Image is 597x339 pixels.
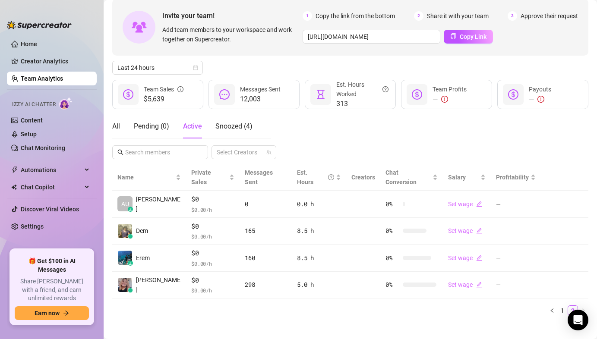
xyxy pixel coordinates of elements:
span: $ 0.00 /h [191,205,234,214]
span: $ 0.00 /h [191,259,234,268]
img: Dolly Faith Lou… [118,278,132,292]
a: 1 [558,306,567,315]
div: 0 [245,199,287,209]
span: Salary [448,174,466,181]
img: Chat Copilot [11,184,17,190]
span: 🎁 Get $100 in AI Messages [15,257,89,274]
a: Chat Monitoring [21,144,65,151]
div: Est. Hours [297,168,334,187]
div: 298 [245,280,287,289]
span: Copy the link from the bottom [316,11,395,21]
span: $0 [191,194,234,204]
div: Est. Hours Worked [336,80,389,99]
span: exclamation-circle [441,96,448,103]
div: 5.0 h [297,280,341,289]
button: Copy Link [444,30,493,44]
img: Dem [118,224,132,238]
th: Name [112,164,186,191]
span: 0 % [385,199,399,209]
span: $ 0.00 /h [191,286,234,295]
span: 12,003 [240,94,281,104]
span: arrow-right [63,310,69,316]
img: Erem [118,251,132,265]
li: Previous Page [547,305,557,316]
span: $0 [191,221,234,232]
a: Team Analytics [21,75,63,82]
span: exclamation-circle [537,96,544,103]
button: left [547,305,557,316]
div: — [529,94,551,104]
span: edit [476,228,482,234]
span: $0 [191,248,234,258]
a: Set wageedit [448,201,482,207]
span: Last 24 hours [117,61,198,74]
div: z [128,207,133,212]
span: team [266,150,272,155]
span: Approve their request [521,11,578,21]
span: Team Profits [433,86,467,93]
span: Copy Link [460,33,486,40]
a: Home [21,41,37,47]
span: Chat Copilot [21,180,82,194]
span: hourglass [316,89,326,100]
div: 8.5 h [297,226,341,235]
span: 0 % [385,226,399,235]
li: 2 [568,305,578,316]
span: question-circle [328,168,334,187]
span: Izzy AI Chatter [12,100,56,109]
span: 1 [303,11,312,21]
td: — [491,191,541,218]
span: $0 [191,275,234,286]
span: Erem [136,253,150,263]
li: 1 [557,305,568,316]
div: z [128,261,133,266]
span: Chat Conversion [385,169,417,185]
button: right [578,305,588,316]
span: right [581,308,586,313]
a: Set wageedit [448,227,482,234]
img: AI Chatter [59,97,73,110]
span: copy [450,33,456,39]
td: — [491,245,541,272]
span: dollar-circle [508,89,518,100]
a: Setup [21,131,37,138]
div: 8.5 h [297,253,341,263]
button: Earn nowarrow-right [15,306,89,320]
input: Search members [125,148,196,157]
span: dollar-circle [412,89,422,100]
span: Private Sales [191,169,211,185]
span: AU [121,199,129,209]
td: — [491,218,541,245]
div: Pending ( 0 ) [134,121,169,132]
span: info-circle [177,85,183,94]
div: Team Sales [144,85,183,94]
div: All [112,121,120,132]
span: Invite your team! [162,10,303,21]
span: Snoozed ( 4 ) [215,122,253,130]
span: 2 [414,11,423,21]
a: Discover Viral Videos [21,206,79,213]
span: 0 % [385,280,399,289]
span: [PERSON_NAME] [136,275,181,294]
span: Active [183,122,202,130]
span: Dem [136,226,148,235]
span: 3 [508,11,517,21]
span: search [117,149,123,155]
img: logo-BBDzfeDw.svg [7,21,72,29]
span: 313 [336,99,389,109]
a: Set wageedit [448,281,482,288]
span: 0 % [385,253,399,263]
div: 160 [245,253,287,263]
td: — [491,272,541,299]
span: Name [117,173,174,182]
div: 165 [245,226,287,235]
span: edit [476,255,482,261]
span: message [219,89,230,100]
a: Content [21,117,43,124]
span: Share [PERSON_NAME] with a friend, and earn unlimited rewards [15,277,89,303]
span: question-circle [382,80,389,99]
span: $ 0.00 /h [191,232,234,241]
span: $5,639 [144,94,183,104]
span: Payouts [529,86,551,93]
span: left [550,308,555,313]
